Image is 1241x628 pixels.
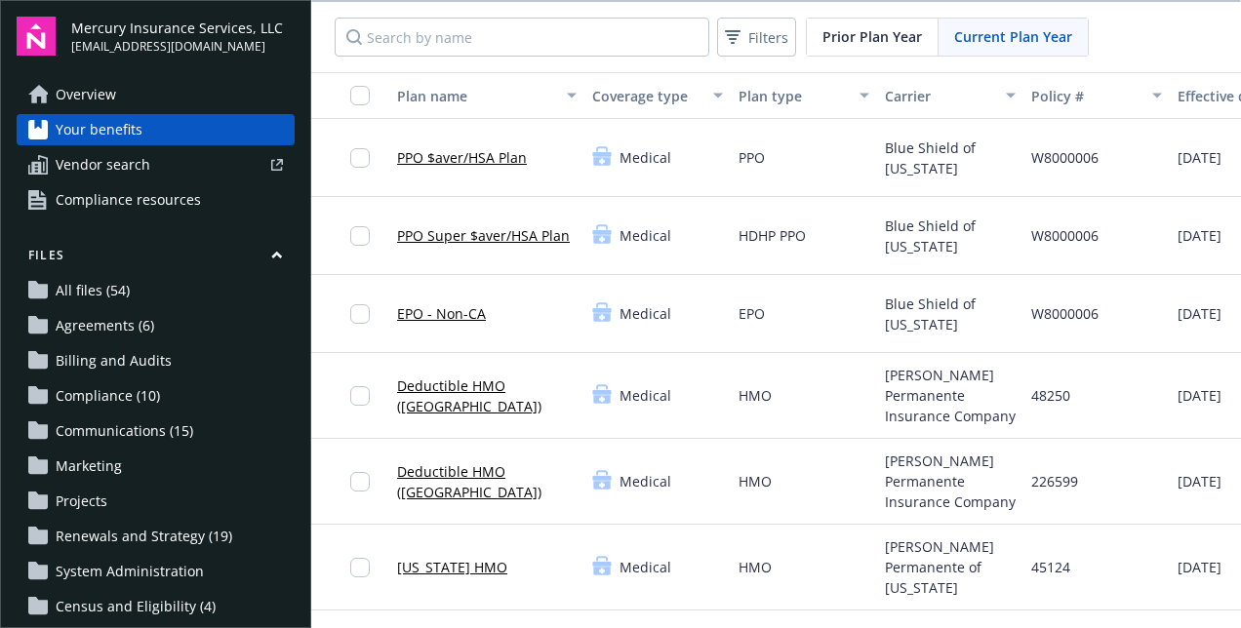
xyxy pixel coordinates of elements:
[620,225,671,246] span: Medical
[1178,385,1221,406] span: [DATE]
[397,225,570,246] a: PPO Super $aver/HSA Plan
[584,72,731,119] button: Coverage type
[885,294,1016,334] span: Blue Shield of [US_STATE]
[335,18,709,57] input: Search by name
[17,184,295,216] a: Compliance resources
[71,17,295,56] button: Mercury Insurance Services, LLC[EMAIL_ADDRESS][DOMAIN_NAME]
[397,461,577,502] a: Deductible HMO ([GEOGRAPHIC_DATA])
[350,386,370,406] input: Toggle Row Selected
[1031,86,1141,106] div: Policy #
[748,27,788,48] span: Filters
[56,591,216,622] span: Census and Eligibility (4)
[397,147,527,168] a: PPO $aver/HSA Plan
[17,451,295,482] a: Marketing
[954,26,1072,47] span: Current Plan Year
[1178,557,1221,577] span: [DATE]
[822,26,922,47] span: Prior Plan Year
[350,558,370,577] input: Toggle Row Selected
[350,472,370,491] input: Toggle Row Selected
[17,556,295,587] a: System Administration
[17,345,295,376] a: Billing and Audits
[592,86,701,106] div: Coverage type
[17,380,295,412] a: Compliance (10)
[56,521,232,552] span: Renewals and Strategy (19)
[1178,471,1221,491] span: [DATE]
[17,415,295,447] a: Communications (15)
[885,365,1016,426] span: [PERSON_NAME] Permanente Insurance Company
[885,536,1016,598] span: [PERSON_NAME] Permanente of [US_STATE]
[56,114,142,145] span: Your benefits
[739,557,772,577] span: HMO
[56,149,150,180] span: Vendor search
[1031,471,1078,491] span: 226599
[885,451,1016,512] span: [PERSON_NAME] Permanente Insurance Company
[739,385,772,406] span: HMO
[350,226,370,246] input: Toggle Row Selected
[397,375,577,416] a: Deductible HMO ([GEOGRAPHIC_DATA])
[739,86,848,106] div: Plan type
[350,148,370,168] input: Toggle Row Selected
[1178,225,1221,246] span: [DATE]
[17,17,56,56] img: navigator-logo.svg
[56,79,116,110] span: Overview
[17,114,295,145] a: Your benefits
[56,415,193,447] span: Communications (15)
[17,79,295,110] a: Overview
[389,72,584,119] button: Plan name
[56,184,201,216] span: Compliance resources
[56,380,160,412] span: Compliance (10)
[620,471,671,491] span: Medical
[1031,303,1099,324] span: W8000006
[620,557,671,577] span: Medical
[56,275,130,306] span: All files (54)
[1031,147,1099,168] span: W8000006
[885,137,1016,178] span: Blue Shield of [US_STATE]
[17,310,295,341] a: Agreements (6)
[731,72,877,119] button: Plan type
[885,86,994,106] div: Carrier
[17,521,295,552] a: Renewals and Strategy (19)
[56,486,107,517] span: Projects
[1031,557,1070,577] span: 45124
[397,86,555,106] div: Plan name
[17,247,295,271] button: Files
[721,23,792,52] span: Filters
[1023,72,1170,119] button: Policy #
[739,147,765,168] span: PPO
[620,147,671,168] span: Medical
[56,310,154,341] span: Agreements (6)
[56,451,122,482] span: Marketing
[885,216,1016,256] span: Blue Shield of [US_STATE]
[56,345,172,376] span: Billing and Audits
[1178,147,1221,168] span: [DATE]
[620,385,671,406] span: Medical
[71,38,283,56] span: [EMAIL_ADDRESS][DOMAIN_NAME]
[877,72,1023,119] button: Carrier
[397,557,507,577] a: [US_STATE] HMO
[717,18,796,57] button: Filters
[1178,303,1221,324] span: [DATE]
[739,303,765,324] span: EPO
[17,591,295,622] a: Census and Eligibility (4)
[1031,225,1099,246] span: W8000006
[1031,385,1070,406] span: 48250
[739,225,806,246] span: HDHP PPO
[17,275,295,306] a: All files (54)
[620,303,671,324] span: Medical
[71,18,283,38] span: Mercury Insurance Services, LLC
[56,556,204,587] span: System Administration
[17,486,295,517] a: Projects
[17,149,295,180] a: Vendor search
[350,304,370,324] input: Toggle Row Selected
[739,471,772,491] span: HMO
[350,86,370,105] input: Select all
[397,303,486,324] a: EPO - Non-CA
